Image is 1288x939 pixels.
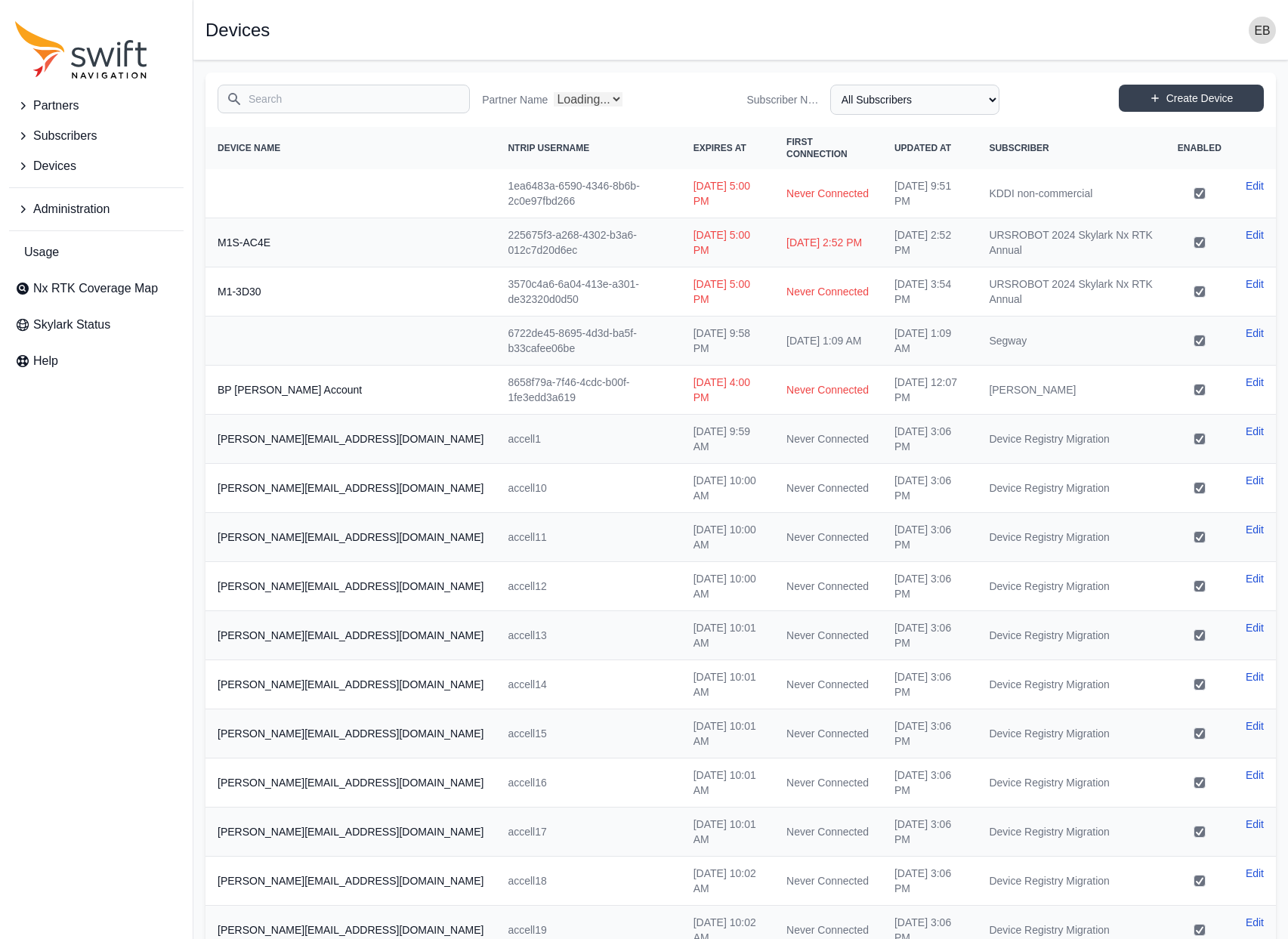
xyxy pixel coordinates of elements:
[681,218,774,267] td: [DATE] 5:00 PM
[24,243,59,261] span: Usage
[774,267,882,317] td: Never Connected
[205,660,496,709] th: [PERSON_NAME][EMAIL_ADDRESS][DOMAIN_NAME]
[774,415,882,464] td: Never Connected
[774,709,882,758] td: Never Connected
[496,415,681,464] td: accell1
[681,267,774,317] td: [DATE] 5:00 PM
[774,169,882,218] td: Never Connected
[977,709,1165,758] td: Device Registry Migration
[33,157,76,175] span: Devices
[882,660,977,709] td: [DATE] 3:06 PM
[205,415,496,464] th: [PERSON_NAME][EMAIL_ADDRESS][DOMAIN_NAME]
[205,808,496,857] th: [PERSON_NAME][EMAIL_ADDRESS][DOMAIN_NAME]
[774,562,882,611] td: Never Connected
[496,127,681,169] th: NTRIP Username
[1246,276,1264,292] a: Edit
[977,464,1165,513] td: Device Registry Migration
[681,808,774,857] td: [DATE] 10:01 AM
[894,143,951,153] span: Updated At
[218,85,470,113] input: Search
[496,513,681,562] td: accell11
[9,346,184,376] a: Help
[205,513,496,562] th: [PERSON_NAME][EMAIL_ADDRESS][DOMAIN_NAME]
[977,127,1165,169] th: Subscriber
[9,151,184,181] button: Devices
[496,709,681,758] td: accell15
[977,513,1165,562] td: Device Registry Migration
[882,218,977,267] td: [DATE] 2:52 PM
[747,92,824,107] label: Subscriber Name
[774,660,882,709] td: Never Connected
[681,366,774,415] td: [DATE] 4:00 PM
[774,317,882,366] td: [DATE] 1:09 AM
[977,267,1165,317] td: URSROBOT 2024 Skylark Nx RTK Annual
[681,709,774,758] td: [DATE] 10:01 AM
[774,857,882,906] td: Never Connected
[681,464,774,513] td: [DATE] 10:00 AM
[9,121,184,151] button: Subscribers
[1246,178,1264,193] a: Edit
[774,366,882,415] td: Never Connected
[882,808,977,857] td: [DATE] 3:06 PM
[205,709,496,758] th: [PERSON_NAME][EMAIL_ADDRESS][DOMAIN_NAME]
[681,611,774,660] td: [DATE] 10:01 AM
[496,660,681,709] td: accell14
[1246,522,1264,537] a: Edit
[9,273,184,304] a: Nx RTK Coverage Map
[205,464,496,513] th: [PERSON_NAME][EMAIL_ADDRESS][DOMAIN_NAME]
[977,857,1165,906] td: Device Registry Migration
[882,513,977,562] td: [DATE] 3:06 PM
[977,758,1165,808] td: Device Registry Migration
[882,709,977,758] td: [DATE] 3:06 PM
[830,85,999,115] select: Subscriber
[205,611,496,660] th: [PERSON_NAME][EMAIL_ADDRESS][DOMAIN_NAME]
[1166,127,1234,169] th: Enabled
[33,280,158,298] span: Nx RTK Coverage Map
[33,352,58,370] span: Help
[1246,424,1264,439] a: Edit
[774,464,882,513] td: Never Connected
[977,169,1165,218] td: KDDI non-commercial
[33,97,79,115] span: Partners
[882,562,977,611] td: [DATE] 3:06 PM
[1246,817,1264,832] a: Edit
[496,267,681,317] td: 3570c4a6-6a04-413e-a301-de32320d0d50
[681,415,774,464] td: [DATE] 9:59 AM
[1246,718,1264,734] a: Edit
[1246,375,1264,390] a: Edit
[9,310,184,340] a: Skylark Status
[882,857,977,906] td: [DATE] 3:06 PM
[882,366,977,415] td: [DATE] 12:07 PM
[1246,227,1264,242] a: Edit
[977,562,1165,611] td: Device Registry Migration
[774,808,882,857] td: Never Connected
[977,415,1165,464] td: Device Registry Migration
[977,808,1165,857] td: Device Registry Migration
[496,857,681,906] td: accell18
[1246,915,1264,930] a: Edit
[774,758,882,808] td: Never Connected
[774,513,882,562] td: Never Connected
[496,808,681,857] td: accell17
[681,660,774,709] td: [DATE] 10:01 AM
[1246,326,1264,341] a: Edit
[205,218,496,267] th: M1S-AC4E
[205,366,496,415] th: BP [PERSON_NAME] Account
[882,464,977,513] td: [DATE] 3:06 PM
[9,91,184,121] button: Partners
[1246,620,1264,635] a: Edit
[774,218,882,267] td: [DATE] 2:52 PM
[496,366,681,415] td: 8658f79a-7f46-4cdc-b00f-1fe3edd3a619
[1246,866,1264,881] a: Edit
[693,143,746,153] span: Expires At
[205,127,496,169] th: Device Name
[882,267,977,317] td: [DATE] 3:54 PM
[882,415,977,464] td: [DATE] 3:06 PM
[205,857,496,906] th: [PERSON_NAME][EMAIL_ADDRESS][DOMAIN_NAME]
[977,317,1165,366] td: Segway
[496,611,681,660] td: accell13
[496,758,681,808] td: accell16
[977,660,1165,709] td: Device Registry Migration
[33,316,110,334] span: Skylark Status
[496,218,681,267] td: 225675f3-a268-4302-b3a6-012c7d20d6ec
